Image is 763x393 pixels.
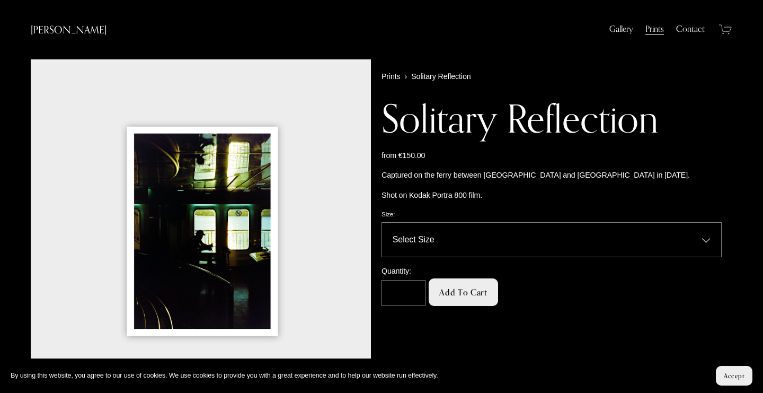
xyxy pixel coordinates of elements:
[381,209,722,219] div: Size:
[405,71,407,82] span: ›
[429,278,499,306] button: Add To Cart
[381,94,722,144] h1: Solitary Reflection
[609,23,633,36] a: Gallery
[31,23,107,36] a: [PERSON_NAME]
[381,71,401,82] a: Prints
[381,266,425,277] label: Quantity:
[411,71,471,82] a: Solitary Reflection
[719,23,732,36] a: 0 items in cart
[381,280,425,306] input: Quantity
[439,287,487,298] span: Add To Cart
[381,190,722,201] p: Shot on Kodak Portra 800 film.
[716,366,752,386] button: Accept
[381,150,722,161] div: from €150.00
[11,371,438,381] p: By using this website, you agree to our use of cookies. We use cookies to provide you with a grea...
[645,23,664,36] a: Prints
[381,170,722,181] p: Captured on the ferry between [GEOGRAPHIC_DATA] and [GEOGRAPHIC_DATA] in [DATE].
[676,23,705,36] a: Contact
[724,372,744,380] span: Accept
